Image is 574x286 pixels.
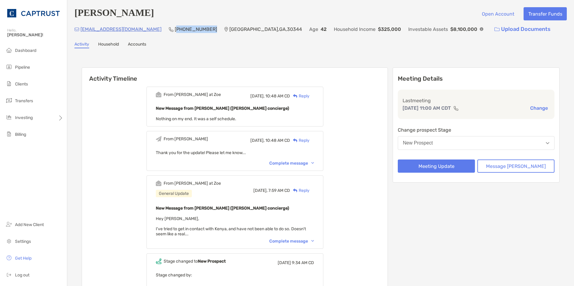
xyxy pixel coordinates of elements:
[290,187,310,194] div: Reply
[265,94,290,99] span: 10:48 AM CD
[311,162,314,164] img: Chevron icon
[74,28,79,31] img: Email Icon
[5,254,13,261] img: get-help icon
[311,240,314,242] img: Chevron icon
[5,63,13,70] img: pipeline icon
[403,140,433,146] div: New Prospect
[528,105,550,111] button: Change
[403,104,451,112] p: [DATE] 11:00 AM CDT
[5,271,13,278] img: logout icon
[250,138,264,143] span: [DATE],
[7,32,63,37] span: [PERSON_NAME]!
[250,94,264,99] span: [DATE],
[268,188,290,193] span: 7:59 AM CD
[156,116,236,121] span: Nothing on my end. It was a self schedule.
[453,106,459,111] img: communication type
[292,260,314,265] span: 9:34 AM CD
[269,161,314,166] div: Complete message
[82,68,388,82] h6: Activity Timeline
[450,25,477,33] p: $8,100,000
[378,25,401,33] p: $325,000
[229,25,302,33] p: [GEOGRAPHIC_DATA] , GA , 30344
[80,25,162,33] p: [EMAIL_ADDRESS][DOMAIN_NAME]
[269,239,314,244] div: Complete message
[5,237,13,245] img: settings icon
[156,190,192,197] div: General Update
[74,42,89,48] a: Activity
[5,97,13,104] img: transfers icon
[156,92,162,97] img: Event icon
[98,42,119,48] a: Household
[290,137,310,144] div: Reply
[15,115,33,120] span: Investing
[524,7,567,20] button: Transfer Funds
[5,130,13,138] img: billing icon
[15,239,31,244] span: Settings
[403,97,550,104] p: Last meeting
[309,25,318,33] p: Age
[156,271,314,279] p: Stage changed by:
[156,106,289,111] b: New Message from [PERSON_NAME] ([PERSON_NAME] concierge)
[293,189,298,192] img: Reply icon
[265,138,290,143] span: 10:48 AM CD
[5,80,13,87] img: clients icon
[480,27,483,31] img: Info Icon
[15,82,28,87] span: Clients
[253,188,267,193] span: [DATE],
[494,27,500,31] img: button icon
[5,221,13,228] img: add_new_client icon
[334,25,376,33] p: Household Income
[398,126,554,134] p: Change prospect Stage
[156,180,162,186] img: Event icon
[74,7,154,20] h4: [PERSON_NAME]
[164,259,226,264] div: Stage changed to
[164,136,208,142] div: From [PERSON_NAME]
[546,142,549,144] img: Open dropdown arrow
[477,159,554,173] button: Message [PERSON_NAME]
[156,206,289,211] b: New Message from [PERSON_NAME] ([PERSON_NAME] concierge)
[477,7,519,20] button: Open Account
[293,139,298,142] img: Reply icon
[156,216,306,237] span: Hey [PERSON_NAME], I've tried to get in contact with Kenya, and have not been able to do so. Does...
[156,149,314,156] p: Thank you for the update! Please let me know...
[5,46,13,54] img: dashboard icon
[15,132,26,137] span: Billing
[224,27,228,32] img: Location Icon
[175,25,217,33] p: [PHONE_NUMBER]
[491,23,554,36] a: Upload Documents
[293,94,298,98] img: Reply icon
[15,98,33,103] span: Transfers
[290,93,310,99] div: Reply
[408,25,448,33] p: Investable Assets
[15,65,30,70] span: Pipeline
[198,259,226,264] b: New Prospect
[321,25,327,33] p: 42
[164,92,221,97] div: From [PERSON_NAME] at Zoe
[169,27,174,32] img: Phone Icon
[128,42,146,48] a: Accounts
[5,114,13,121] img: investing icon
[15,48,36,53] span: Dashboard
[156,136,162,142] img: Event icon
[7,2,60,24] img: CAPTRUST Logo
[398,75,554,82] p: Meeting Details
[15,273,29,278] span: Log out
[156,258,162,264] img: Event icon
[398,136,554,150] button: New Prospect
[15,222,44,227] span: Add New Client
[278,260,291,265] span: [DATE]
[15,256,32,261] span: Get Help
[164,181,221,186] div: From [PERSON_NAME] at Zoe
[398,159,475,173] button: Meeting Update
